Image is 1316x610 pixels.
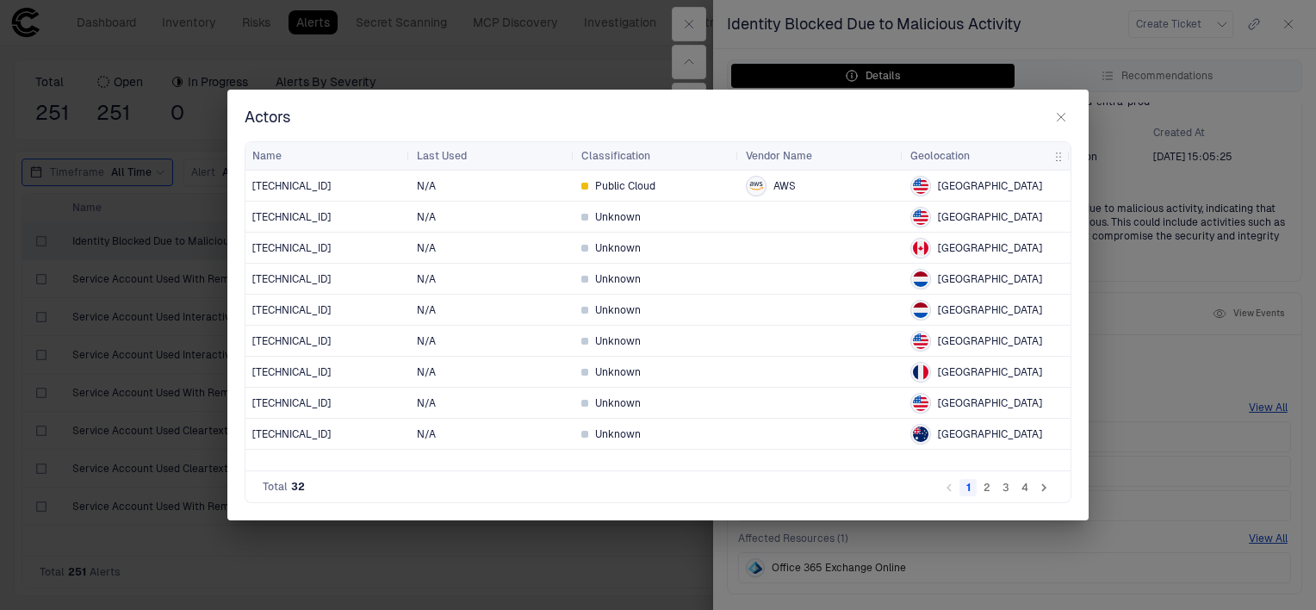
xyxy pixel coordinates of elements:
[913,209,928,225] img: US
[746,149,812,163] span: Vendor Name
[940,476,1053,497] nav: pagination navigation
[938,303,1042,317] span: [GEOGRAPHIC_DATA]
[997,479,1015,496] button: Go to page 3
[252,427,331,441] span: [TECHNICAL_ID]
[773,179,796,193] span: AWS
[595,210,641,224] span: Unknown
[595,241,641,255] span: Unknown
[263,480,288,494] span: Total
[252,149,282,163] span: Name
[581,149,650,163] span: Classification
[1016,479,1034,496] button: Go to page 4
[417,211,436,223] span: N/A
[595,427,641,441] span: Unknown
[417,304,436,316] span: N/A
[913,178,928,194] img: US
[913,302,928,318] img: NL
[938,241,1042,255] span: [GEOGRAPHIC_DATA]
[938,365,1042,379] span: [GEOGRAPHIC_DATA]
[252,365,331,379] span: [TECHNICAL_ID]
[913,333,928,349] img: US
[938,272,1042,286] span: [GEOGRAPHIC_DATA]
[417,428,436,440] span: N/A
[910,149,970,163] span: Geolocation
[595,272,641,286] span: Unknown
[1035,479,1052,496] button: Go to next page
[595,303,641,317] span: Unknown
[913,364,928,380] img: FR
[417,242,436,254] span: N/A
[417,273,436,285] span: N/A
[595,396,641,410] span: Unknown
[252,210,331,224] span: [TECHNICAL_ID]
[252,241,331,255] span: [TECHNICAL_ID]
[291,480,305,494] span: 32
[417,149,467,163] span: Last Used
[417,397,436,409] span: N/A
[252,272,331,286] span: [TECHNICAL_ID]
[252,179,331,193] span: [TECHNICAL_ID]
[595,365,641,379] span: Unknown
[913,240,928,256] img: CA
[417,366,436,378] span: N/A
[417,335,436,347] span: N/A
[959,479,977,496] button: page 1
[938,427,1042,441] span: [GEOGRAPHIC_DATA]
[938,334,1042,348] span: [GEOGRAPHIC_DATA]
[245,107,291,128] span: Actors
[595,179,655,193] span: Public Cloud
[252,303,331,317] span: [TECHNICAL_ID]
[252,334,331,348] span: [TECHNICAL_ID]
[913,395,928,411] img: US
[938,396,1042,410] span: [GEOGRAPHIC_DATA]
[913,426,928,442] img: AU
[938,210,1042,224] span: [GEOGRAPHIC_DATA]
[252,396,331,410] span: [TECHNICAL_ID]
[417,180,436,192] span: N/A
[913,271,928,287] img: NL
[595,334,641,348] span: Unknown
[978,479,996,496] button: Go to page 2
[938,179,1042,193] span: [GEOGRAPHIC_DATA]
